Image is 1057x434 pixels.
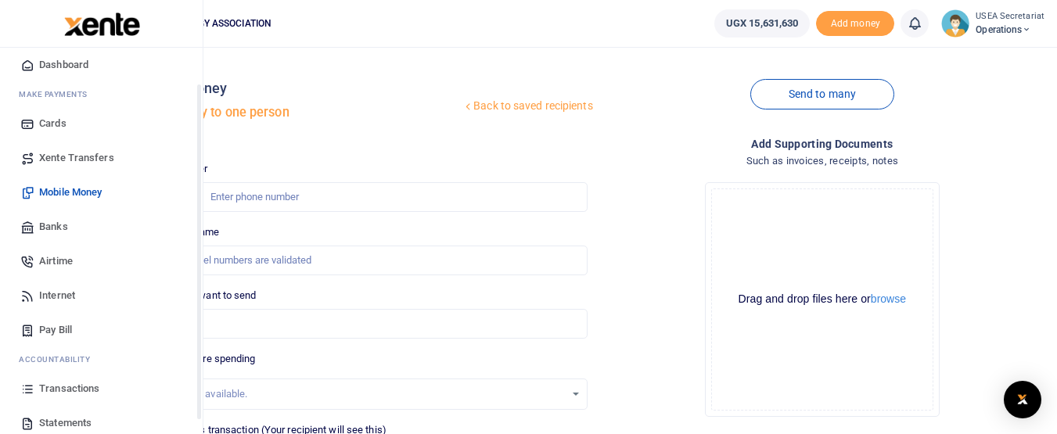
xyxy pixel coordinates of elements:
[816,16,894,28] a: Add money
[142,246,587,275] input: MTN & Airtel numbers are validated
[750,79,894,109] a: Send to many
[708,9,816,38] li: Wallet ballance
[714,9,810,38] a: UGX 15,631,630
[600,135,1044,152] h4: Add supporting Documents
[136,80,462,97] h4: Mobile money
[705,182,940,417] div: File Uploader
[941,9,1044,38] a: profile-user USEA Secretariat Operations
[976,23,1044,37] span: Operations
[63,17,140,29] a: logo-small logo-large logo-large
[136,105,462,120] h5: Send money to one person
[154,386,564,402] div: No options available.
[816,11,894,37] li: Toup your wallet
[142,309,587,339] input: UGX
[871,293,906,304] button: browse
[600,152,1044,170] h4: Such as invoices, receipts, notes
[976,10,1044,23] small: USEA Secretariat
[816,11,894,37] span: Add money
[726,16,798,31] span: UGX 15,631,630
[941,9,969,38] img: profile-user
[462,92,594,120] a: Back to saved recipients
[1004,381,1041,418] div: Open Intercom Messenger
[142,182,587,212] input: Enter phone number
[64,13,140,36] img: logo-large
[712,292,933,307] div: Drag and drop files here or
